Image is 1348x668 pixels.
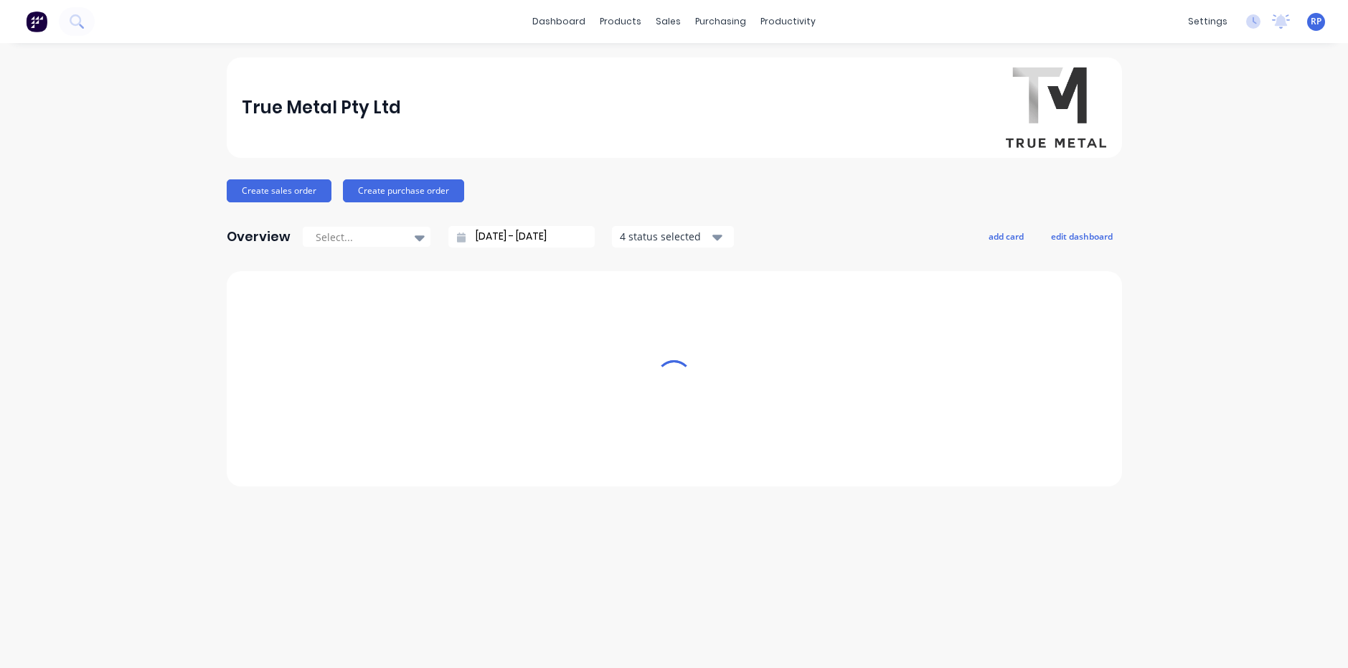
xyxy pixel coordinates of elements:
[688,11,753,32] div: purchasing
[1311,15,1321,28] span: RP
[242,93,401,122] div: True Metal Pty Ltd
[593,11,649,32] div: products
[612,226,734,248] button: 4 status selected
[649,11,688,32] div: sales
[1181,11,1235,32] div: settings
[620,229,710,244] div: 4 status selected
[227,179,331,202] button: Create sales order
[525,11,593,32] a: dashboard
[227,222,291,251] div: Overview
[1006,67,1106,147] img: True Metal Pty Ltd
[26,11,47,32] img: Factory
[753,11,823,32] div: productivity
[1042,227,1122,245] button: edit dashboard
[343,179,464,202] button: Create purchase order
[979,227,1033,245] button: add card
